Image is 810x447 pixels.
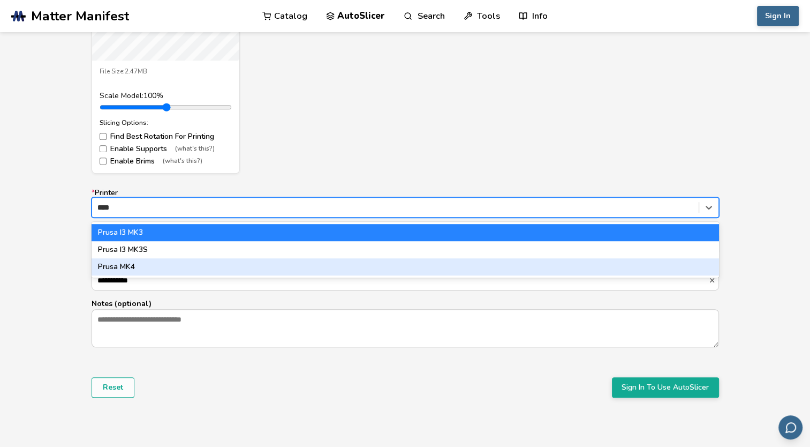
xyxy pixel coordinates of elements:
p: Notes (optional) [92,298,719,309]
label: Enable Brims [100,157,232,166]
input: Enable Supports(what's this?) [100,145,107,152]
input: Enable Brims(what's this?) [100,158,107,165]
span: (what's this?) [175,145,215,153]
div: Prusa I3 MK3 [92,224,719,241]
div: Prusa I3 MK3S [92,241,719,258]
label: Printer [92,189,719,218]
input: Find Best Rotation For Printing [100,133,107,140]
div: Scale Model: 100 % [100,92,232,100]
button: Sign In [757,6,799,26]
button: *Item Name [708,277,718,284]
input: *Item Name [92,271,708,290]
button: Sign In To Use AutoSlicer [612,377,719,398]
textarea: Notes (optional) [92,310,718,346]
span: (what's this?) [163,158,202,165]
button: Reset [92,377,134,398]
label: Find Best Rotation For Printing [100,132,232,141]
div: File Size: 2.47MB [100,68,232,76]
div: Prusa MK4 [92,258,719,275]
button: Send feedback via email [778,415,803,439]
div: Slicing Options: [100,119,232,126]
span: Matter Manifest [31,9,129,24]
label: Enable Supports [100,145,232,153]
input: *PrinterPrusa I3 MK3Prusa I3 MK3SPrusa MK4 [97,203,115,212]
